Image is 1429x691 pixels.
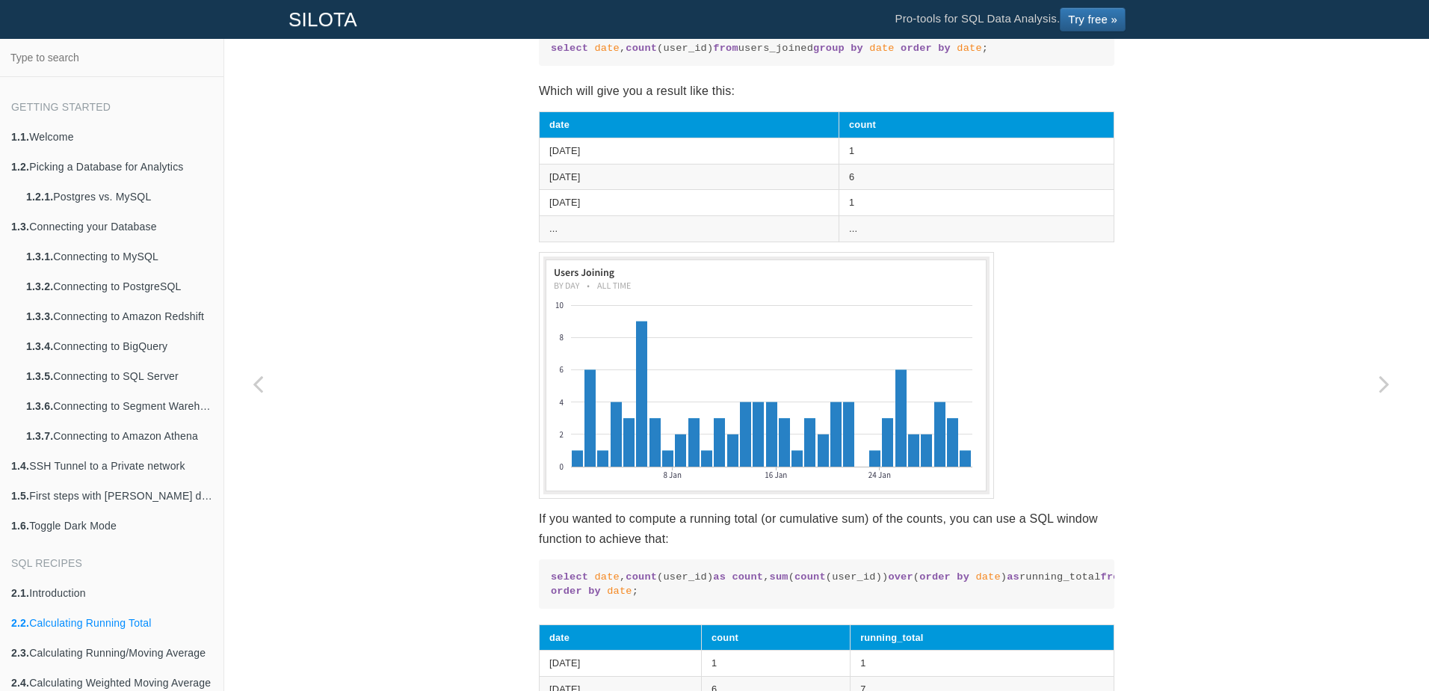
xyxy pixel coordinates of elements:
[957,43,981,54] span: date
[713,571,726,583] span: as
[540,651,702,677] td: [DATE]
[839,190,1114,216] td: 1
[540,164,839,190] td: [DATE]
[919,571,951,583] span: order
[839,112,1114,138] th: count
[26,280,53,292] b: 1.3.2.
[26,370,53,382] b: 1.3.5.
[551,41,1102,55] code: , (user_id) users_joined ;
[26,400,53,412] b: 1.3.6.
[957,571,969,583] span: by
[15,301,223,331] a: 1.3.3.Connecting to Amazon Redshift
[888,571,913,583] span: over
[224,76,291,691] a: Previous page: Introduction
[839,138,1114,164] td: 1
[4,43,219,72] input: Type to search
[15,182,223,212] a: 1.2.1.Postgres vs. MySQL
[15,331,223,361] a: 1.3.4.Connecting to BigQuery
[770,571,788,583] span: sum
[15,242,223,271] a: 1.3.1.Connecting to MySQL
[702,624,851,651] th: count
[813,43,845,54] span: group
[839,164,1114,190] td: 6
[26,310,53,322] b: 1.3.3.
[540,112,839,138] th: date
[1354,616,1411,673] iframe: Drift Widget Chat Controller
[1007,571,1019,583] span: as
[839,216,1114,242] td: ...
[11,490,29,502] b: 1.5.
[11,587,29,599] b: 2.1.
[26,430,53,442] b: 1.3.7.
[26,251,53,262] b: 1.3.1.
[15,421,223,451] a: 1.3.7.Connecting to Amazon Athena
[551,570,1102,599] code: , (user_id) , ( (user_id)) ( ) running_total users_joined ;
[15,391,223,421] a: 1.3.6.Connecting to Segment Warehouse
[938,43,951,54] span: by
[11,131,29,143] b: 1.1.
[11,460,29,472] b: 1.4.
[626,43,657,54] span: count
[15,271,223,301] a: 1.3.2.Connecting to PostgreSQL
[540,138,839,164] td: [DATE]
[551,571,588,583] span: select
[607,586,632,597] span: date
[732,571,763,583] span: count
[1060,7,1126,31] a: Try free »
[540,216,839,242] td: ...
[851,43,863,54] span: by
[975,571,1000,583] span: date
[713,43,738,54] span: from
[880,1,1141,38] li: Pro-tools for SQL Data Analysis.
[26,191,53,203] b: 1.2.1.
[551,586,582,597] span: order
[1101,571,1126,583] span: from
[539,252,994,499] img: User Counts
[1351,76,1418,691] a: Next page: Calculating Running/Moving Average
[869,43,894,54] span: date
[539,81,1114,101] p: Which will give you a result like this:
[626,571,657,583] span: count
[595,571,620,583] span: date
[702,651,851,677] td: 1
[11,647,29,659] b: 2.3.
[15,361,223,391] a: 1.3.5.Connecting to SQL Server
[851,651,1114,677] td: 1
[540,624,702,651] th: date
[595,43,620,54] span: date
[588,586,601,597] span: by
[11,221,29,233] b: 1.3.
[277,1,368,38] a: SILOTA
[851,624,1114,651] th: running_total
[551,43,588,54] span: select
[540,190,839,216] td: [DATE]
[11,161,29,173] b: 1.2.
[11,677,29,689] b: 2.4.
[11,520,29,532] b: 1.6.
[11,617,29,629] b: 2.2.
[901,43,932,54] span: order
[26,340,53,352] b: 1.3.4.
[794,571,826,583] span: count
[539,509,1114,549] p: If you wanted to compute a running total (or cumulative sum) of the counts, you can use a SQL win...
